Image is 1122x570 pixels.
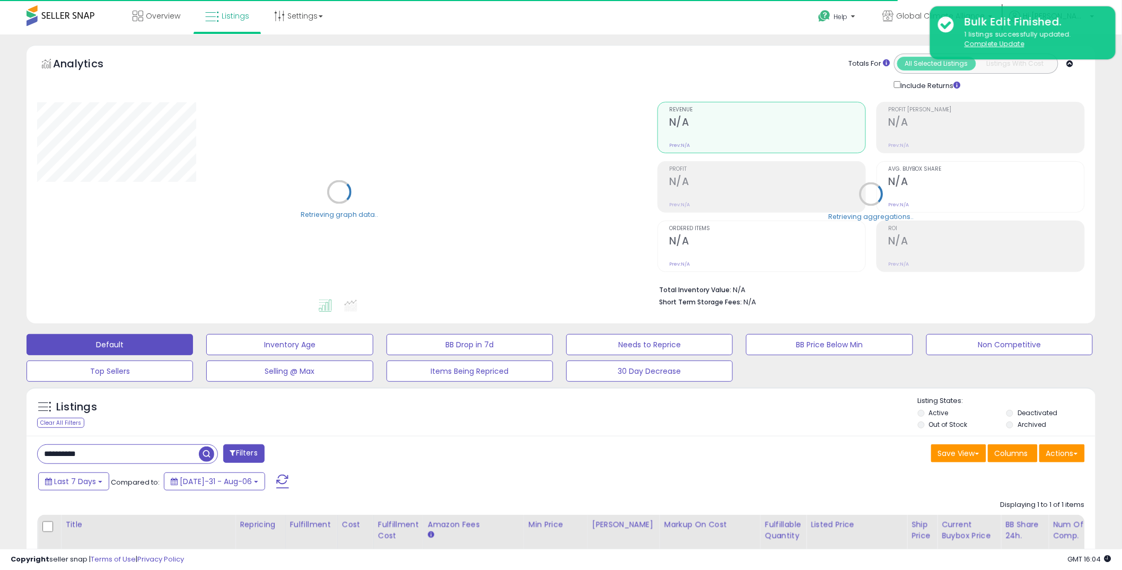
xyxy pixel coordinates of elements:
[290,519,333,530] div: Fulfillment
[886,79,974,91] div: Include Returns
[240,519,281,530] div: Repricing
[56,400,97,415] h5: Listings
[223,444,265,463] button: Filters
[27,361,193,382] button: Top Sellers
[929,420,968,429] label: Out of Stock
[592,519,655,530] div: [PERSON_NAME]
[1068,554,1111,564] span: 2025-08-14 16:04 GMT
[811,519,902,530] div: Listed Price
[931,444,986,462] button: Save View
[54,476,96,487] span: Last 7 Days
[849,59,890,69] div: Totals For
[965,39,1024,48] u: Complete Update
[1053,519,1092,541] div: Num of Comp.
[378,519,419,541] div: Fulfillment Cost
[65,519,231,530] div: Title
[301,210,378,220] div: Retrieving graph data..
[746,334,913,355] button: BB Price Below Min
[206,361,373,382] button: Selling @ Max
[942,519,996,541] div: Current Buybox Price
[11,555,184,565] div: seller snap | |
[957,14,1108,30] div: Bulk Edit Finished.
[428,530,434,540] small: Amazon Fees.
[1018,408,1057,417] label: Deactivated
[53,56,124,74] h5: Analytics
[37,418,84,428] div: Clear All Filters
[428,519,520,530] div: Amazon Fees
[342,519,369,530] div: Cost
[897,57,976,71] button: All Selected Listings
[387,361,553,382] button: Items Being Repriced
[810,2,866,34] a: Help
[829,212,914,222] div: Retrieving aggregations..
[995,448,1028,459] span: Columns
[111,477,160,487] span: Compared to:
[137,554,184,564] a: Privacy Policy
[38,472,109,490] button: Last 7 Days
[929,408,949,417] label: Active
[566,361,733,382] button: 30 Day Decrease
[957,30,1108,49] div: 1 listings successfully updated.
[818,10,831,23] i: Get Help
[164,472,265,490] button: [DATE]-31 - Aug-06
[976,57,1055,71] button: Listings With Cost
[1039,444,1085,462] button: Actions
[566,334,733,355] button: Needs to Reprice
[897,11,985,21] span: Global Climate Alliance
[180,476,252,487] span: [DATE]-31 - Aug-06
[1018,420,1046,429] label: Archived
[1001,500,1085,510] div: Displaying 1 to 1 of 1 items
[926,334,1093,355] button: Non Competitive
[529,519,583,530] div: Min Price
[222,11,249,21] span: Listings
[664,519,756,530] div: Markup on Cost
[1005,519,1044,541] div: BB Share 24h.
[387,334,553,355] button: BB Drop in 7d
[834,12,848,21] span: Help
[988,444,1038,462] button: Columns
[918,396,1095,406] p: Listing States:
[91,554,136,564] a: Terms of Use
[146,11,180,21] span: Overview
[27,334,193,355] button: Default
[660,515,760,557] th: The percentage added to the cost of goods (COGS) that forms the calculator for Min & Max prices.
[911,519,933,541] div: Ship Price
[206,334,373,355] button: Inventory Age
[11,554,49,564] strong: Copyright
[765,519,802,541] div: Fulfillable Quantity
